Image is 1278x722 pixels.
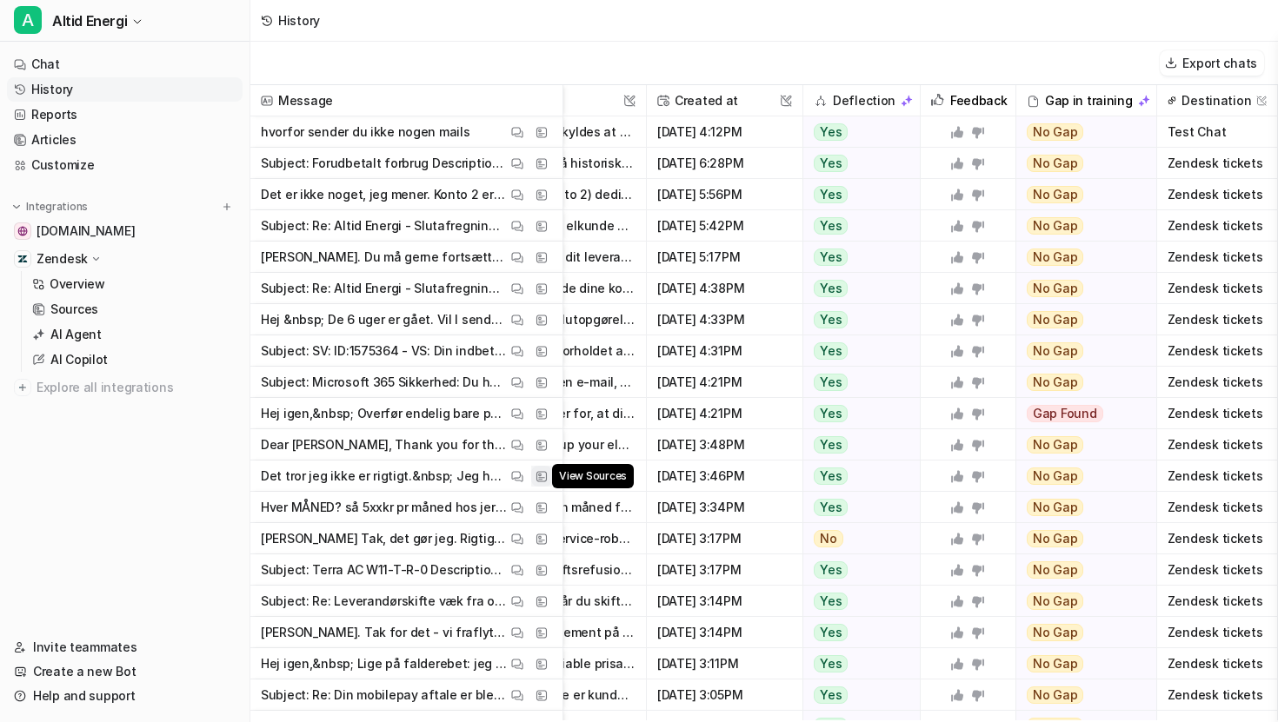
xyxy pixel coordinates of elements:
[1027,499,1084,516] span: No Gap
[261,273,507,304] p: Subject: Re: Altid Energi - Slutafregning Description: Hej Tak for god service. Jeg havde 100% bl...
[654,179,795,210] span: [DATE] 5:56PM
[14,379,31,396] img: explore all integrations
[1016,367,1145,398] button: No Gap
[50,301,98,318] p: Sources
[17,254,28,264] img: Zendesk
[261,367,507,398] p: Subject: Microsoft 365 Sikkerhed: Du har meddelelser i karantæne Description: Gennemse disse medd...
[803,679,910,711] button: Yes
[1027,655,1084,672] span: No Gap
[1027,593,1084,610] span: No Gap
[803,367,910,398] button: Yes
[950,85,1008,116] h2: Feedback
[833,85,895,116] h2: Deflection
[654,617,795,648] span: [DATE] 3:14PM
[1164,648,1271,679] span: Zendesk tickets
[7,103,243,127] a: Reports
[654,554,795,586] span: [DATE] 3:17PM
[814,123,848,141] span: Yes
[654,242,795,273] span: [DATE] 5:17PM
[654,116,795,148] span: [DATE] 4:12PM
[261,335,507,367] p: Subject: SV: ID:1575364 - VS: Din indbetaling kunne ikke gennemføres - Rykker 1 Description: Hej ...
[1164,460,1271,492] span: Zendesk tickets
[1027,561,1084,579] span: No Gap
[803,179,910,210] button: Yes
[1164,523,1271,554] span: Zendesk tickets
[803,492,910,523] button: Yes
[654,648,795,679] span: [DATE] 3:11PM
[7,659,243,684] a: Create a new Bot
[1027,405,1103,422] span: Gap Found
[1027,217,1084,235] span: No Gap
[261,179,507,210] p: Det er ikke noget, jeg mener. Konto 2 er og bliver udelukkende Zaptec ladestanderen. Det forbrug,...
[803,210,910,242] button: Yes
[814,593,848,610] span: Yes
[37,222,135,240] span: [DOMAIN_NAME]
[1016,429,1145,460] button: No Gap
[1164,554,1271,586] span: Zendesk tickets
[814,686,848,704] span: Yes
[814,624,848,641] span: Yes
[1016,304,1145,335] button: No Gap
[1027,624,1084,641] span: No Gap
[654,523,795,554] span: [DATE] 3:17PM
[1164,492,1271,523] span: Zendesk tickets
[1164,273,1271,304] span: Zendesk tickets
[1027,186,1084,203] span: No Gap
[261,554,507,586] p: Subject: Terra AC W11-T-R-0 Description: Hej Jeg har overtaget et hus, hvor der allerede var opsa...
[7,198,93,215] button: Integrations
[7,77,243,102] a: History
[7,375,243,400] a: Explore all integrations
[803,586,910,617] button: Yes
[1164,586,1271,617] span: Zendesk tickets
[50,351,108,368] p: AI Copilot
[803,429,910,460] button: Yes
[654,210,795,242] span: [DATE] 5:42PM
[1164,367,1271,398] span: Zendesk tickets
[261,523,507,554] p: [PERSON_NAME] Tak, det gør jeg. Rigtig fin løsning med support først med AI og så et menneske med...
[803,554,910,586] button: Yes
[1027,311,1084,328] span: No Gap
[1164,398,1271,429] span: Zendesk tickets
[814,467,848,485] span: Yes
[52,9,127,33] span: Altid Energi
[814,280,848,297] span: Yes
[7,635,243,659] a: Invite teammates
[26,200,88,214] p: Integrations
[803,648,910,679] button: Yes
[1023,85,1149,116] div: Gap in training
[654,460,795,492] span: [DATE] 3:46PM
[654,679,795,711] span: [DATE] 3:05PM
[261,398,507,429] p: Hej igen,&nbsp; Overfør endelig bare penge til min nye aconto.&nbsp; Tak Mvh Vincent&nbsp; Sendt ...
[654,148,795,179] span: [DATE] 6:28PM
[803,242,910,273] button: Yes
[1164,179,1271,210] span: Zendesk tickets
[814,530,843,547] span: No
[814,186,848,203] span: Yes
[17,226,28,236] img: altidenergi.dk
[1164,679,1271,711] span: Zendesk tickets
[1164,116,1271,148] span: Test Chat
[1016,398,1145,429] button: Gap Found
[552,464,634,488] span: View Sources
[25,272,243,296] a: Overview
[1027,530,1084,547] span: No Gap
[814,655,848,672] span: Yes
[1164,335,1271,367] span: Zendesk tickets
[7,128,243,152] a: Articles
[1016,617,1145,648] button: No Gap
[1027,248,1084,266] span: No Gap
[654,304,795,335] span: [DATE] 4:33PM
[261,679,507,711] p: Subject: Re: Din mobilepay aftale er blevet afmeldt - tilmeld ny betalingsmetode Description: Nu ...
[1016,679,1145,711] button: No Gap
[50,275,105,293] p: Overview
[654,492,795,523] span: [DATE] 3:34PM
[531,466,552,487] button: View Sources
[814,436,848,454] span: Yes
[803,460,910,492] button: Yes
[278,11,320,30] div: History
[1016,492,1145,523] button: No Gap
[803,335,910,367] button: Yes
[261,492,507,523] p: Hver MÅNED? så 5xxkr pr måned hos jer kontra 7xx-8xxkr hver tredje måned hos vindstød... Ikke hva...
[814,405,848,422] span: Yes
[803,398,910,429] button: Yes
